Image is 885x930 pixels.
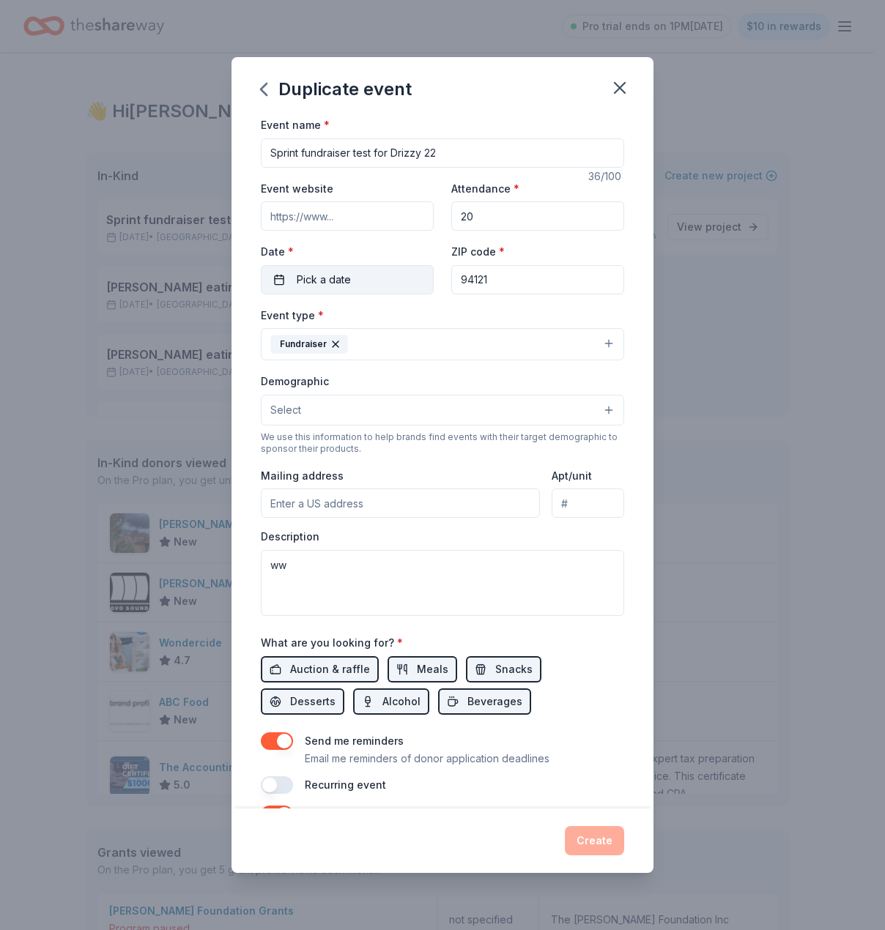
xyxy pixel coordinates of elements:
[451,265,624,294] input: 12345 (U.S. only)
[466,656,541,682] button: Snacks
[297,271,351,289] span: Pick a date
[261,182,333,196] label: Event website
[261,78,412,101] div: Duplicate event
[261,688,344,715] button: Desserts
[261,201,434,231] input: https://www...
[261,656,379,682] button: Auction & raffle
[388,656,457,682] button: Meals
[552,469,592,483] label: Apt/unit
[261,308,324,323] label: Event type
[305,808,370,820] label: Copy donors
[261,265,434,294] button: Pick a date
[451,201,624,231] input: 20
[353,688,429,715] button: Alcohol
[261,374,329,389] label: Demographic
[417,661,448,678] span: Meals
[261,469,344,483] label: Mailing address
[305,750,549,767] p: Email me reminders of donor application deadlines
[305,778,386,791] label: Recurring event
[261,431,624,455] div: We use this information to help brands find events with their target demographic to sponsor their...
[261,118,330,133] label: Event name
[467,693,522,710] span: Beverages
[305,734,404,747] label: Send me reminders
[451,182,519,196] label: Attendance
[270,335,348,354] div: Fundraiser
[495,661,533,678] span: Snacks
[438,688,531,715] button: Beverages
[261,529,319,544] label: Description
[261,488,540,518] input: Enter a US address
[382,693,421,710] span: Alcohol
[261,636,403,650] label: What are you looking for?
[261,328,624,360] button: Fundraiser
[290,693,336,710] span: Desserts
[552,488,624,518] input: #
[270,401,301,419] span: Select
[261,245,434,259] label: Date
[290,661,370,678] span: Auction & raffle
[261,395,624,425] button: Select
[261,550,624,616] textarea: ww
[451,245,505,259] label: ZIP code
[588,168,624,185] div: 36 /100
[261,138,624,168] input: Spring Fundraiser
